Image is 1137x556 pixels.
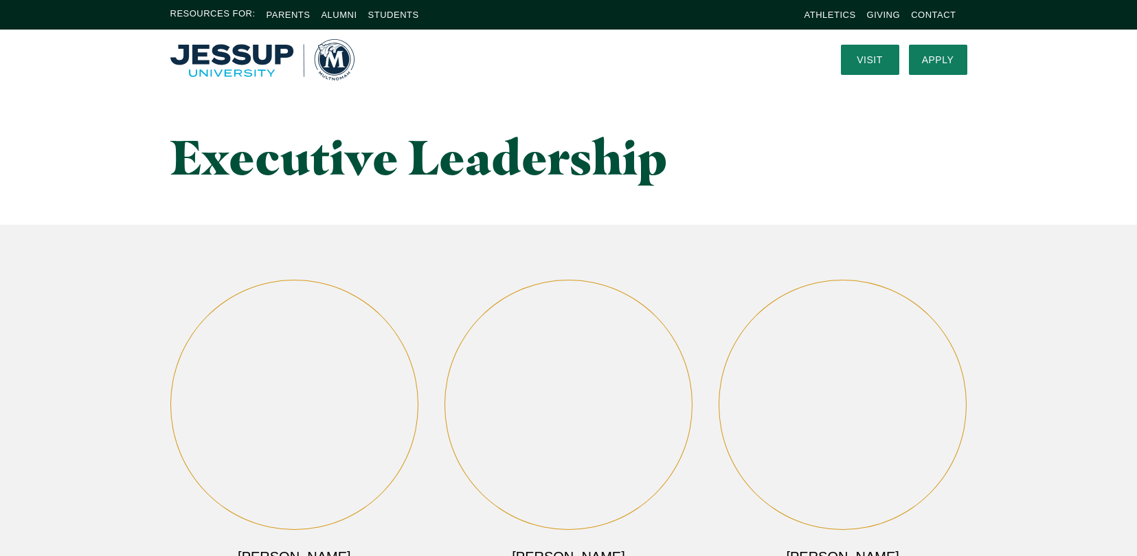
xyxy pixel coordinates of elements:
[170,39,354,80] a: Home
[170,131,693,184] h1: Executive Leadership
[911,10,956,20] a: Contact
[841,45,899,75] a: Visit
[445,280,693,529] img: Staff Headshot Robby Larson
[267,10,311,20] a: Parents
[368,10,419,20] a: Students
[171,280,418,529] img: MikeAndersonHeadshot
[909,45,967,75] a: Apply
[170,39,354,80] img: Multnomah University Logo
[170,7,256,23] span: Resources For:
[321,10,357,20] a: Alumni
[804,10,856,20] a: Athletics
[867,10,901,20] a: Giving
[719,280,967,529] img: JoeSlavensHeadshot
